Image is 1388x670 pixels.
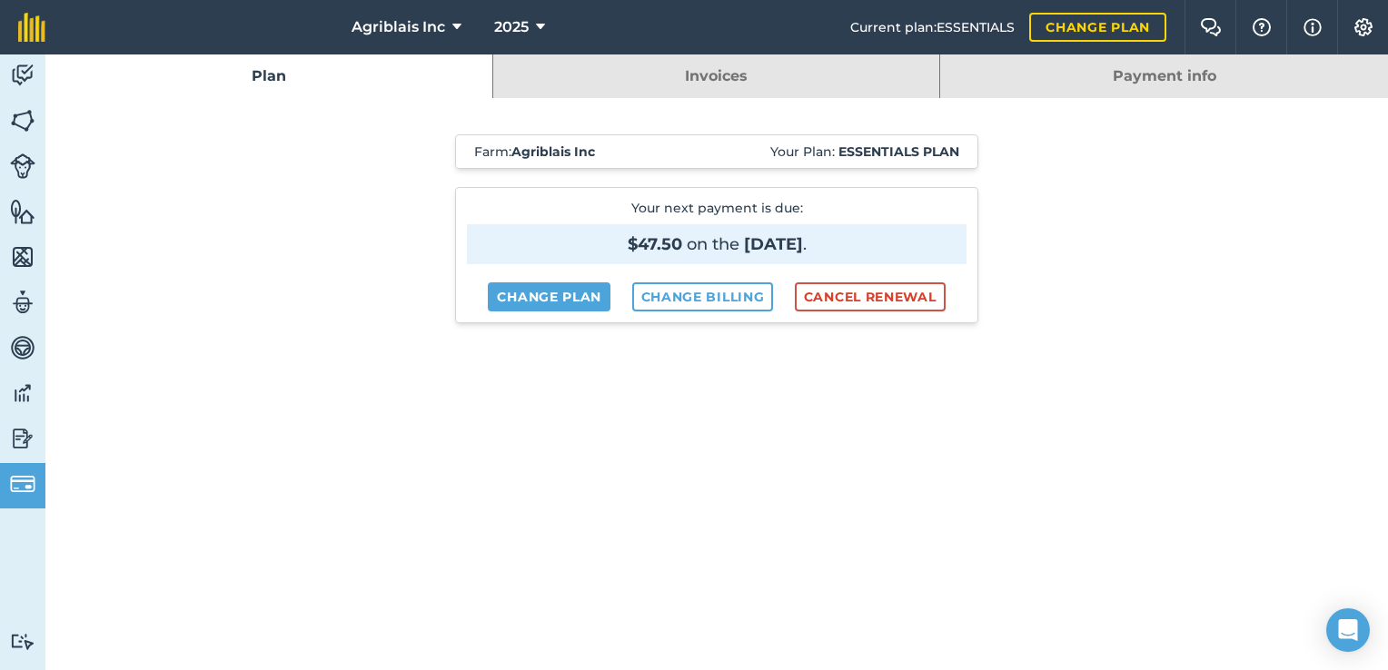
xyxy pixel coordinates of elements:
[467,224,967,264] span: on the .
[488,282,610,311] a: Change plan
[1200,18,1222,36] img: Two speech bubbles overlapping with the left bubble in the forefront
[770,143,959,161] span: Your Plan:
[1353,18,1374,36] img: A cog icon
[352,16,445,38] span: Agriblais Inc
[10,379,35,407] img: svg+xml;base64,PD94bWwgdmVyc2lvbj0iMS4wIiBlbmNvZGluZz0idXRmLTgiPz4KPCEtLSBHZW5lcmF0b3I6IEFkb2JlIE...
[10,198,35,225] img: svg+xml;base64,PHN2ZyB4bWxucz0iaHR0cDovL3d3dy53My5vcmcvMjAwMC9zdmciIHdpZHRoPSI1NiIgaGVpZ2h0PSI2MC...
[474,143,595,161] span: Farm :
[628,234,682,254] strong: $47.50
[1251,18,1273,36] img: A question mark icon
[10,62,35,89] img: svg+xml;base64,PD94bWwgdmVyc2lvbj0iMS4wIiBlbmNvZGluZz0idXRmLTgiPz4KPCEtLSBHZW5lcmF0b3I6IEFkb2JlIE...
[10,471,35,497] img: svg+xml;base64,PD94bWwgdmVyc2lvbj0iMS4wIiBlbmNvZGluZz0idXRmLTgiPz4KPCEtLSBHZW5lcmF0b3I6IEFkb2JlIE...
[10,289,35,316] img: svg+xml;base64,PD94bWwgdmVyc2lvbj0iMS4wIiBlbmNvZGluZz0idXRmLTgiPz4KPCEtLSBHZW5lcmF0b3I6IEFkb2JlIE...
[1029,13,1166,42] a: Change plan
[18,13,45,42] img: fieldmargin Logo
[10,633,35,650] img: svg+xml;base64,PD94bWwgdmVyc2lvbj0iMS4wIiBlbmNvZGluZz0idXRmLTgiPz4KPCEtLSBHZW5lcmF0b3I6IEFkb2JlIE...
[10,425,35,452] img: svg+xml;base64,PD94bWwgdmVyc2lvbj0iMS4wIiBlbmNvZGluZz0idXRmLTgiPz4KPCEtLSBHZW5lcmF0b3I6IEFkb2JlIE...
[632,282,774,311] a: Change billing
[1304,16,1322,38] img: svg+xml;base64,PHN2ZyB4bWxucz0iaHR0cDovL3d3dy53My5vcmcvMjAwMC9zdmciIHdpZHRoPSIxNyIgaGVpZ2h0PSIxNy...
[940,54,1388,98] a: Payment info
[1326,608,1370,652] div: Open Intercom Messenger
[511,143,595,160] strong: Agriblais Inc
[10,334,35,361] img: svg+xml;base64,PD94bWwgdmVyc2lvbj0iMS4wIiBlbmNvZGluZz0idXRmLTgiPz4KPCEtLSBHZW5lcmF0b3I6IEFkb2JlIE...
[10,243,35,271] img: svg+xml;base64,PHN2ZyB4bWxucz0iaHR0cDovL3d3dy53My5vcmcvMjAwMC9zdmciIHdpZHRoPSI1NiIgaGVpZ2h0PSI2MC...
[850,17,1015,37] span: Current plan : ESSENTIALS
[45,54,492,98] a: Plan
[744,234,803,254] strong: [DATE]
[838,143,959,160] strong: Essentials plan
[10,153,35,179] img: svg+xml;base64,PD94bWwgdmVyc2lvbj0iMS4wIiBlbmNvZGluZz0idXRmLTgiPz4KPCEtLSBHZW5lcmF0b3I6IEFkb2JlIE...
[493,54,940,98] a: Invoices
[795,282,946,311] button: Cancel renewal
[467,199,967,264] p: Your next payment is due :
[10,107,35,134] img: svg+xml;base64,PHN2ZyB4bWxucz0iaHR0cDovL3d3dy53My5vcmcvMjAwMC9zdmciIHdpZHRoPSI1NiIgaGVpZ2h0PSI2MC...
[494,16,529,38] span: 2025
